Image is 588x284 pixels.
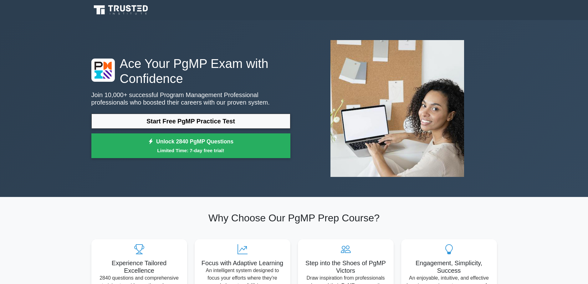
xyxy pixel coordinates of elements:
[91,212,497,224] h2: Why Choose Our PgMP Prep Course?
[91,91,290,106] p: Join 10,000+ successful Program Management Professional professionals who boosted their careers w...
[91,56,290,86] h1: Ace Your PgMP Exam with Confidence
[99,147,283,154] small: Limited Time: 7-day free trial!
[406,259,492,274] h5: Engagement, Simplicity, Success
[200,259,285,267] h5: Focus with Adaptive Learning
[91,114,290,129] a: Start Free PgMP Practice Test
[96,259,182,274] h5: Experience Tailored Excellence
[303,259,389,274] h5: Step into the Shoes of PgMP Victors
[91,133,290,158] a: Unlock 2840 PgMP QuestionsLimited Time: 7-day free trial!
